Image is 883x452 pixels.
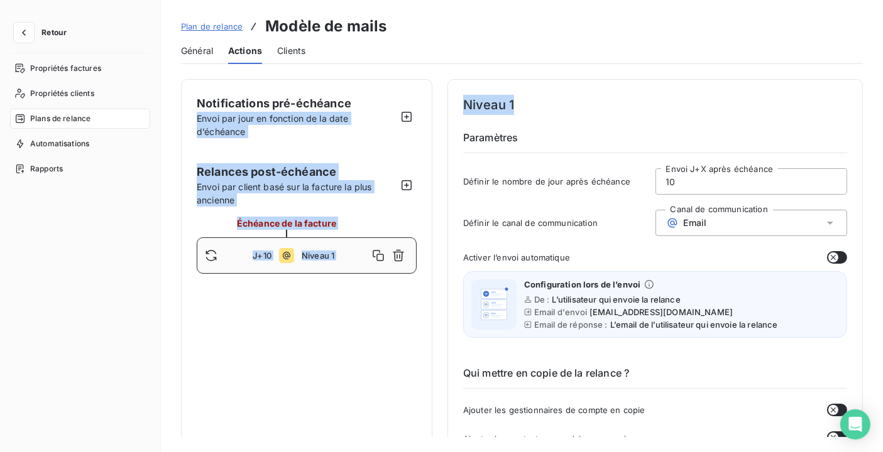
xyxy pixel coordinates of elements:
[463,130,847,153] h6: Paramètres
[30,88,94,99] span: Propriétés clients
[463,365,847,389] h6: Qui mettre en copie de la relance ?
[552,294,681,304] span: L’utilisateur qui envoie la relance
[463,95,847,115] h4: Niveau 1
[463,218,655,228] span: Définir le canal de communication
[228,45,262,57] span: Actions
[302,250,368,261] span: Niveau 1
[684,218,707,228] span: Email
[30,113,90,124] span: Plans de relance
[265,15,387,38] h3: Modèle de mails
[10,23,77,43] button: Retour
[197,163,397,180] span: Relances post-échéance
[30,138,89,149] span: Automatisations
[181,20,243,33] a: Plan de relance
[463,252,570,262] span: Activer l’envoi automatique
[277,45,305,57] span: Clients
[181,21,243,31] span: Plan de relance
[10,58,150,78] a: Propriétés factures
[197,113,349,137] span: Envoi par jour en fonction de la date d’échéance
[463,434,631,444] span: Ajouter les contacts secondaires en copie
[10,83,150,104] a: Propriétés clients
[534,320,608,330] span: Email de réponse :
[41,29,67,36] span: Retour
[197,97,351,110] span: Notifications pré-échéance
[610,320,778,330] span: L’email de l’utilisateur qui envoie la relance
[474,284,514,325] img: illustration helper email
[10,109,150,129] a: Plans de relance
[10,159,150,179] a: Rapports
[181,45,213,57] span: Général
[253,250,271,261] span: J+10
[534,294,550,304] span: De :
[534,307,587,317] span: Email d'envoi
[30,63,101,74] span: Propriétés factures
[463,405,645,415] span: Ajouter les gestionnaires de compte en copie
[840,409,870,439] div: Open Intercom Messenger
[590,307,733,317] span: [EMAIL_ADDRESS][DOMAIN_NAME]
[524,279,640,289] span: Configuration lors de l’envoi
[197,180,397,207] span: Envoi par client basé sur la facture la plus ancienne
[237,217,336,230] span: Échéance de la facture
[10,134,150,154] a: Automatisations
[463,176,655,186] span: Définir le nombre de jour après échéance
[30,163,63,175] span: Rapports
